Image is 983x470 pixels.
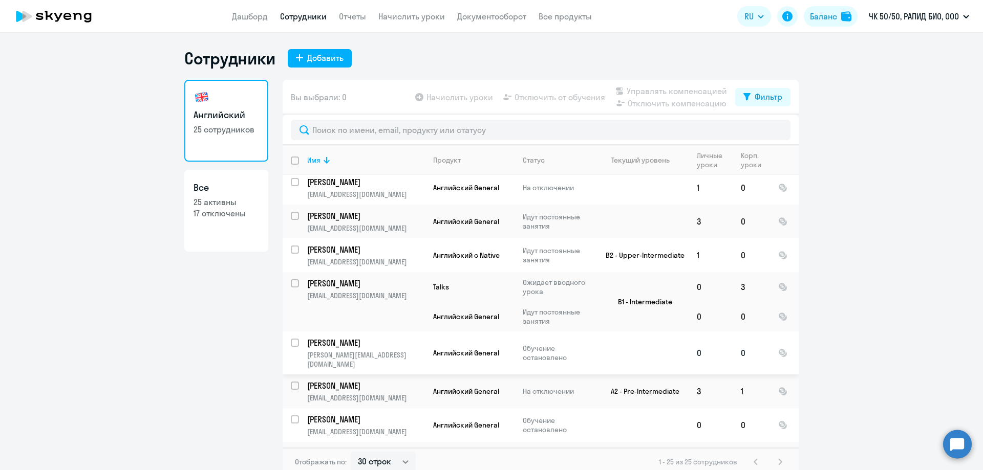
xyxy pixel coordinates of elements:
p: Идут постоянные занятия [523,212,593,231]
a: Документооборот [457,11,526,21]
td: 3 [733,272,770,302]
td: 0 [733,331,770,374]
span: Английский General [433,420,499,430]
p: [EMAIL_ADDRESS][DOMAIN_NAME] [307,427,424,436]
p: Обучение остановлено [523,416,593,434]
td: 1 [689,238,733,272]
span: Английский General [433,348,499,357]
p: [PERSON_NAME] [307,337,423,348]
p: [PERSON_NAME] [307,278,423,289]
div: Добавить [307,52,344,64]
p: На отключении [523,183,593,192]
button: Добавить [288,49,352,68]
div: Продукт [433,155,461,165]
a: Отчеты [339,11,366,21]
p: 25 активны [194,196,259,208]
td: B2 - Upper-Intermediate [593,238,689,272]
td: A2 - Pre-Intermediate [593,374,689,408]
button: RU [737,6,771,27]
div: Статус [523,155,545,165]
div: Личные уроки [697,151,732,169]
div: Баланс [810,10,837,23]
a: [PERSON_NAME] [307,414,424,425]
p: [PERSON_NAME] [307,380,423,391]
td: 0 [733,205,770,238]
span: Английский General [433,387,499,396]
div: Фильтр [755,91,782,103]
td: 0 [689,302,733,331]
span: Английский General [433,183,499,192]
button: Фильтр [735,88,790,106]
a: [PERSON_NAME] [307,380,424,391]
div: Текущий уровень [602,155,688,165]
img: english [194,89,210,105]
p: [PERSON_NAME] [307,210,423,221]
span: 1 - 25 из 25 сотрудников [659,457,737,466]
h1: Сотрудники [184,48,275,69]
div: Корп. уроки [741,151,770,169]
p: 25 сотрудников [194,124,259,135]
a: Начислить уроки [378,11,445,21]
p: [EMAIL_ADDRESS][DOMAIN_NAME] [307,291,424,300]
button: Балансbalance [804,6,858,27]
a: [PERSON_NAME] [307,337,424,348]
td: 3 [689,205,733,238]
td: 1 [733,374,770,408]
td: 0 [689,272,733,302]
a: Английский25 сотрудников [184,80,268,162]
p: [EMAIL_ADDRESS][DOMAIN_NAME] [307,223,424,233]
span: Английский с Native [433,251,500,260]
td: 0 [689,408,733,442]
span: Отображать по: [295,457,347,466]
p: [PERSON_NAME] [307,176,423,188]
p: 17 отключены [194,208,259,219]
a: Сотрудники [280,11,327,21]
p: Идут постоянные занятия [523,307,593,326]
p: Ожидает вводного урока [523,278,593,296]
td: B1 - Intermediate [593,272,689,331]
span: Английский General [433,312,499,321]
td: 0 [733,408,770,442]
td: 0 [733,171,770,205]
a: Дашборд [232,11,268,21]
td: 0 [733,302,770,331]
a: Все25 активны17 отключены [184,170,268,252]
div: Имя [307,155,424,165]
span: Английский General [433,217,499,226]
div: Имя [307,155,320,165]
td: 0 [689,331,733,374]
td: 3 [689,374,733,408]
p: Обучение остановлено [523,344,593,362]
button: ЧК 50/50, РАПИД БИО, ООО [864,4,974,29]
a: [PERSON_NAME] [307,210,424,221]
img: balance [841,11,851,21]
a: [PERSON_NAME] [307,278,424,289]
a: Все продукты [539,11,592,21]
p: [PERSON_NAME] [307,244,423,255]
h3: Все [194,181,259,194]
span: RU [744,10,754,23]
span: Вы выбрали: 0 [291,91,347,103]
p: [PERSON_NAME] [307,414,423,425]
p: ЧК 50/50, РАПИД БИО, ООО [869,10,959,23]
p: [PERSON_NAME][EMAIL_ADDRESS][DOMAIN_NAME] [307,350,424,369]
p: [EMAIL_ADDRESS][DOMAIN_NAME] [307,257,424,266]
p: На отключении [523,387,593,396]
p: [EMAIL_ADDRESS][DOMAIN_NAME] [307,393,424,402]
h3: Английский [194,108,259,122]
span: Talks [433,282,449,292]
p: [EMAIL_ADDRESS][DOMAIN_NAME] [307,190,424,199]
input: Поиск по имени, email, продукту или статусу [291,120,790,140]
p: Идут постоянные занятия [523,246,593,264]
td: 0 [733,238,770,272]
td: 1 [689,171,733,205]
a: [PERSON_NAME] [307,244,424,255]
a: [PERSON_NAME] [307,176,424,188]
div: Текущий уровень [611,155,670,165]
